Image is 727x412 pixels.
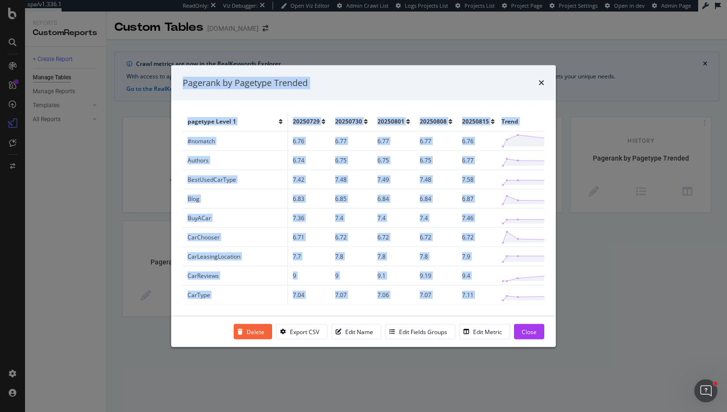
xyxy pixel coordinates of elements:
[288,150,331,170] td: 6.74
[183,247,288,266] td: CarLeasingLocation
[385,324,455,339] button: Edit Fields Groups
[415,150,457,170] td: 6.75
[501,117,518,125] span: Trend
[183,227,288,247] td: CarChooser
[457,227,500,247] td: 6.72
[373,208,415,227] td: 7.4
[183,304,288,324] td: CarValuation
[183,150,288,170] td: Authors
[183,285,288,304] td: CarType
[373,285,415,304] td: 7.06
[290,327,319,336] div: Export CSV
[171,65,556,347] div: modal
[373,304,415,324] td: 7.75
[373,131,415,150] td: 6.77
[522,327,537,336] div: Close
[330,285,373,304] td: 7.07
[330,170,373,189] td: 7.48
[288,131,331,150] td: 6.76
[539,76,544,89] div: times
[335,117,362,125] span: 20250730
[462,117,489,125] span: 20250815
[183,266,288,285] td: CarReviews
[288,247,331,266] td: 7.7
[234,324,272,339] button: Delete
[459,324,510,339] button: Edit Metric
[330,227,373,247] td: 6.72
[415,189,457,208] td: 6.84
[373,247,415,266] td: 7.8
[183,189,288,208] td: Blog
[373,150,415,170] td: 6.75
[415,170,457,189] td: 7.48
[457,189,500,208] td: 6.87
[288,170,331,189] td: 7.42
[373,189,415,208] td: 6.84
[183,76,308,89] div: Pagerank by Pagetype Trended
[457,247,500,266] td: 7.9
[473,327,502,336] div: Edit Metric
[694,379,717,402] iframe: Intercom live chat
[183,208,288,227] td: BuyACar
[247,327,264,336] div: Delete
[457,131,500,150] td: 6.76
[457,208,500,227] td: 7.46
[399,327,447,336] div: Edit Fields Groups
[457,266,500,285] td: 9.4
[420,117,447,125] span: 20250808
[183,131,288,150] td: #nomatch
[514,324,544,339] button: Close
[377,117,404,125] span: 20250801
[183,170,288,189] td: BestUsedCarType
[288,227,331,247] td: 6.71
[331,324,381,339] button: Edit Name
[373,170,415,189] td: 7.49
[288,266,331,285] td: 9
[330,189,373,208] td: 6.85
[373,227,415,247] td: 6.72
[373,266,415,285] td: 9.1
[415,285,457,304] td: 7.07
[415,227,457,247] td: 6.72
[345,327,373,336] div: Edit Name
[457,304,500,324] td: 7.85
[288,208,331,227] td: 7.36
[288,304,331,324] td: 7.75
[457,150,500,170] td: 6.77
[415,266,457,285] td: 9.19
[415,304,457,324] td: 7.75
[288,189,331,208] td: 6.83
[330,131,373,150] td: 6.77
[293,117,320,125] span: 20250729
[457,285,500,304] td: 7.11
[415,131,457,150] td: 6.77
[415,208,457,227] td: 7.4
[276,324,327,339] button: Export CSV
[330,266,373,285] td: 9
[330,150,373,170] td: 6.75
[415,247,457,266] td: 7.8
[288,285,331,304] td: 7.04
[457,170,500,189] td: 7.58
[330,208,373,227] td: 7.4
[330,304,373,324] td: 7.75
[188,117,236,125] span: pagetype Level 1
[330,247,373,266] td: 7.8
